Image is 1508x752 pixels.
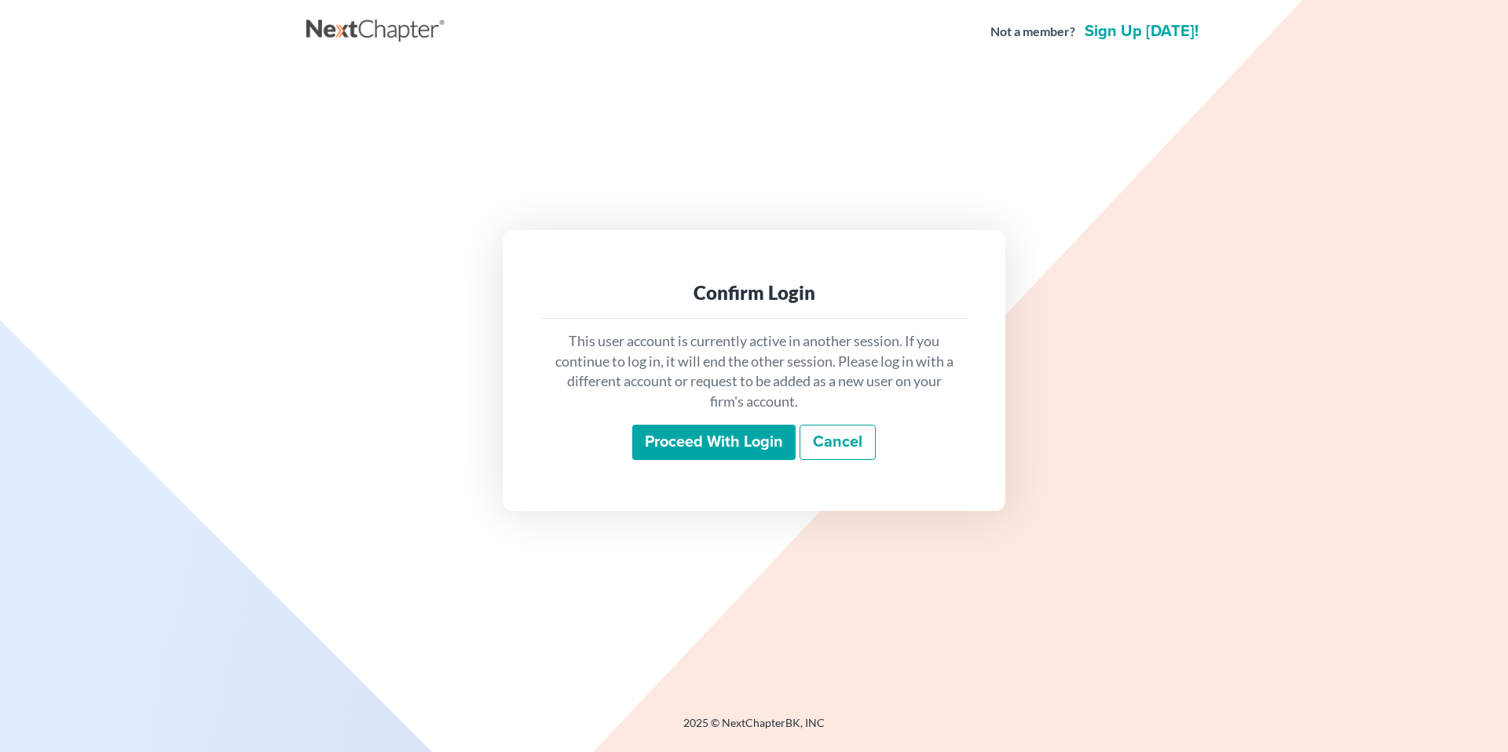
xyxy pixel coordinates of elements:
p: This user account is currently active in another session. If you continue to log in, it will end ... [553,331,955,412]
div: 2025 © NextChapterBK, INC [306,715,1202,743]
strong: Not a member? [990,23,1075,41]
a: Cancel [800,425,876,461]
a: Sign up [DATE]! [1082,24,1202,39]
div: Confirm Login [553,280,955,305]
input: Proceed with login [632,425,796,461]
